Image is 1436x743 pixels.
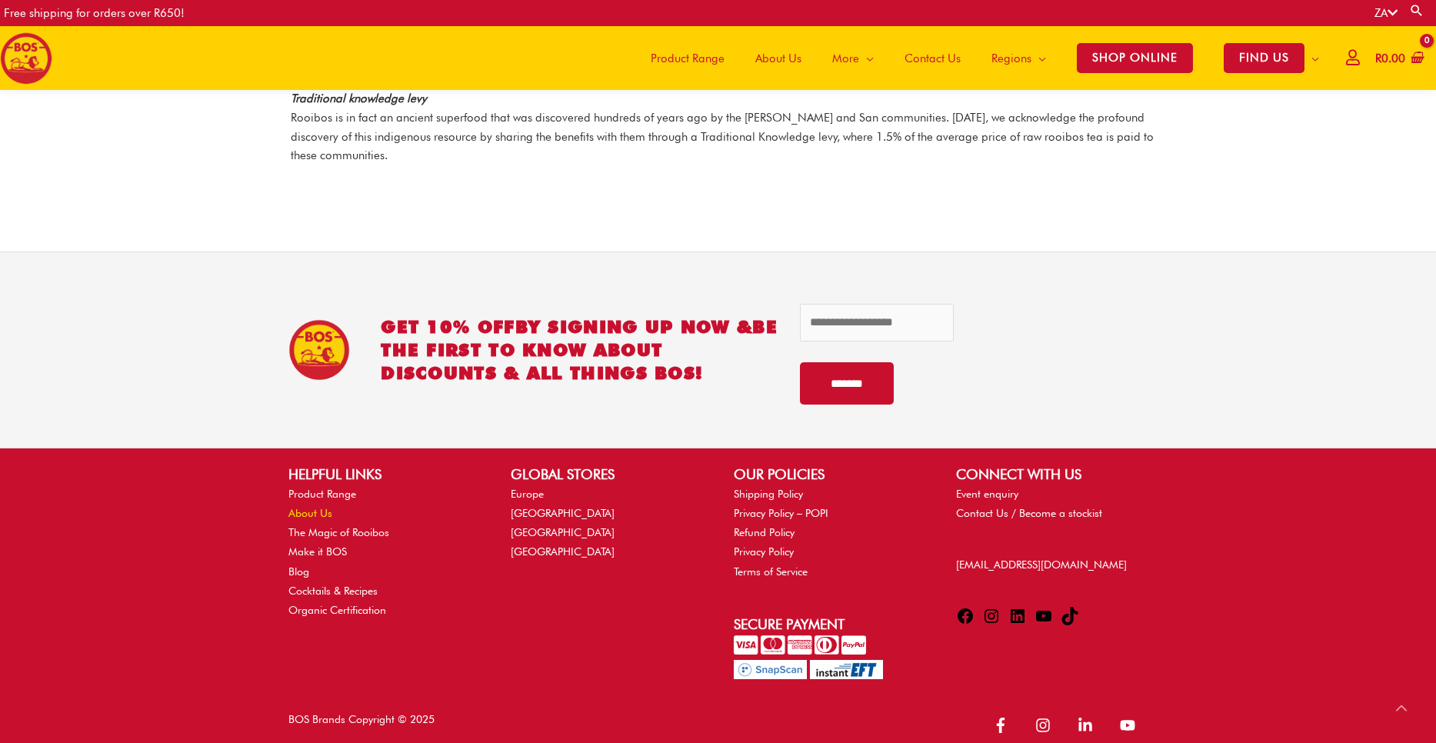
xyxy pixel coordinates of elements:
h2: GLOBAL STORES [511,464,702,485]
a: Terms of Service [734,565,808,578]
img: Pay with InstantEFT [810,660,883,679]
span: Product Range [651,35,725,82]
a: [GEOGRAPHIC_DATA] [511,526,615,538]
a: Make it BOS [288,545,347,558]
a: Refund Policy [734,526,795,538]
h2: GET 10% OFF be the first to know about discounts & all things BOS! [381,315,778,385]
nav: OUR POLICIES [734,485,925,581]
a: [GEOGRAPHIC_DATA] [511,545,615,558]
a: ZA [1374,6,1398,20]
span: About Us [755,35,801,82]
span: Contact Us [905,35,961,82]
p: Rooibos is in fact an ancient superfood that was discovered hundreds of years ago by the [PERSON_... [291,89,1154,165]
a: Product Range [288,488,356,500]
h2: HELPFUL LINKS [288,464,480,485]
a: More [817,26,889,90]
span: More [832,35,859,82]
a: View Shopping Cart, empty [1372,42,1424,76]
a: Shipping Policy [734,488,803,500]
a: linkedin-in [1070,710,1109,741]
a: The Magic of Rooibos [288,526,389,538]
a: Regions [976,26,1061,90]
a: SHOP ONLINE [1061,26,1208,90]
nav: CONNECT WITH US [956,485,1148,523]
a: instagram [1028,710,1067,741]
a: Product Range [635,26,740,90]
a: Contact Us / Become a stockist [956,507,1102,519]
a: Blog [288,565,309,578]
img: Pay with SnapScan [734,660,807,679]
bdi: 0.00 [1375,52,1405,65]
nav: HELPFUL LINKS [288,485,480,620]
a: Contact Us [889,26,976,90]
a: Privacy Policy – POPI [734,507,828,519]
h2: Secure Payment [734,614,925,635]
strong: Traditional knowledge levy [291,92,427,105]
span: FIND US [1224,43,1304,73]
span: R [1375,52,1381,65]
span: SHOP ONLINE [1077,43,1193,73]
a: Search button [1409,3,1424,18]
a: youtube [1112,710,1148,741]
a: Organic Certification [288,604,386,616]
span: BY SIGNING UP NOW & [515,316,753,337]
span: Regions [991,35,1031,82]
h2: OUR POLICIES [734,464,925,485]
a: Europe [511,488,544,500]
nav: GLOBAL STORES [511,485,702,562]
a: Cocktails & Recipes [288,585,378,597]
a: Privacy Policy [734,545,794,558]
a: Event enquiry [956,488,1018,500]
a: [GEOGRAPHIC_DATA] [511,507,615,519]
img: BOS Ice Tea [288,319,350,381]
a: facebook-f [985,710,1025,741]
a: About Us [740,26,817,90]
nav: Site Navigation [624,26,1334,90]
a: About Us [288,507,332,519]
a: [EMAIL_ADDRESS][DOMAIN_NAME] [956,558,1127,571]
h2: CONNECT WITH US [956,464,1148,485]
